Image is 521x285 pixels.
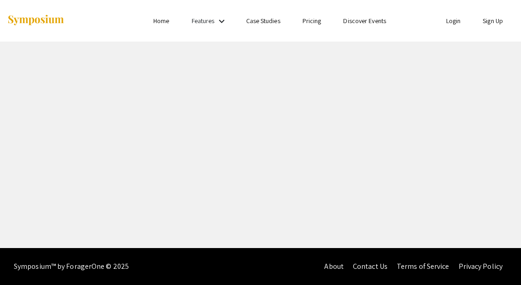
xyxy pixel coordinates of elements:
a: Terms of Service [397,261,449,271]
a: Sign Up [483,17,503,25]
a: Discover Events [343,17,386,25]
a: Pricing [303,17,321,25]
a: About [324,261,344,271]
img: Symposium by ForagerOne [7,14,65,27]
a: Case Studies [246,17,280,25]
div: Symposium™ by ForagerOne © 2025 [14,248,129,285]
a: Home [153,17,169,25]
a: Privacy Policy [459,261,503,271]
a: Features [192,17,215,25]
a: Login [446,17,461,25]
a: Contact Us [353,261,388,271]
mat-icon: Expand Features list [216,16,227,27]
